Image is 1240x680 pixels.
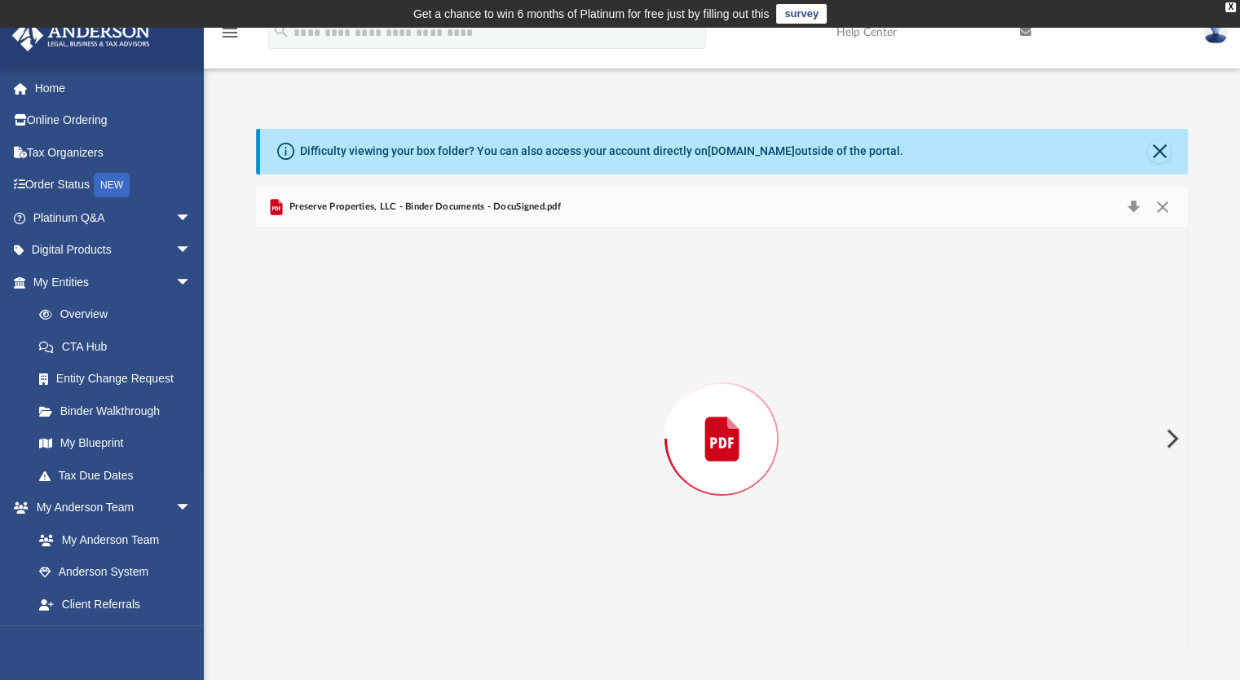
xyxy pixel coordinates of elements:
[1148,140,1171,163] button: Close
[175,620,208,654] span: arrow_drop_down
[175,201,208,235] span: arrow_drop_down
[7,20,155,51] img: Anderson Advisors Platinum Portal
[220,23,240,42] i: menu
[23,330,216,363] a: CTA Hub
[1148,196,1177,219] button: Close
[776,4,827,24] a: survey
[11,620,208,653] a: My Documentsarrow_drop_down
[11,234,216,267] a: Digital Productsarrow_drop_down
[1203,20,1228,44] img: User Pic
[220,31,240,42] a: menu
[1119,196,1149,219] button: Download
[23,427,208,460] a: My Blueprint
[11,201,216,234] a: Platinum Q&Aarrow_drop_down
[11,492,208,524] a: My Anderson Teamarrow_drop_down
[272,22,290,40] i: search
[11,104,216,137] a: Online Ordering
[1225,2,1236,12] div: close
[94,173,130,197] div: NEW
[23,395,216,427] a: Binder Walkthrough
[11,266,216,298] a: My Entitiesarrow_drop_down
[23,363,216,395] a: Entity Change Request
[300,143,903,160] div: Difficulty viewing your box folder? You can also access your account directly on outside of the p...
[11,72,216,104] a: Home
[23,298,216,331] a: Overview
[11,136,216,169] a: Tax Organizers
[23,459,216,492] a: Tax Due Dates
[286,200,561,214] span: Preserve Properties, LLC - Binder Documents - DocuSigned.pdf
[11,169,216,202] a: Order StatusNEW
[256,186,1189,650] div: Preview
[175,234,208,267] span: arrow_drop_down
[708,144,795,157] a: [DOMAIN_NAME]
[1153,416,1189,461] button: Next File
[23,588,208,620] a: Client Referrals
[175,266,208,299] span: arrow_drop_down
[175,492,208,525] span: arrow_drop_down
[413,4,770,24] div: Get a chance to win 6 months of Platinum for free just by filling out this
[23,556,208,589] a: Anderson System
[23,523,200,556] a: My Anderson Team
